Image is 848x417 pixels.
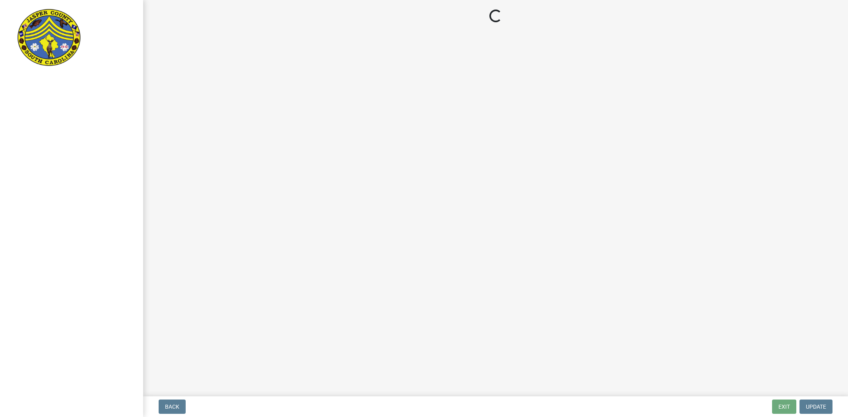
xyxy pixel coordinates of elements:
button: Update [799,400,832,414]
button: Exit [772,400,796,414]
span: Back [165,403,179,410]
button: Back [159,400,186,414]
img: Jasper County, South Carolina [16,8,82,68]
span: Update [806,403,826,410]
